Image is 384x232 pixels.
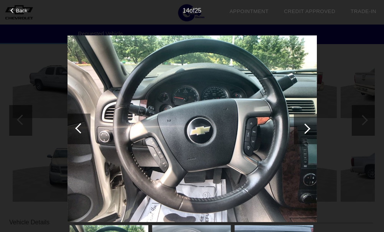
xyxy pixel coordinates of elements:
img: image.aspx [68,35,317,222]
a: Trade-In [351,8,376,14]
a: Appointment [229,8,269,14]
span: Back [16,8,28,13]
span: 14 [183,7,190,14]
a: Credit Approved [284,8,335,14]
span: 25 [194,7,201,14]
